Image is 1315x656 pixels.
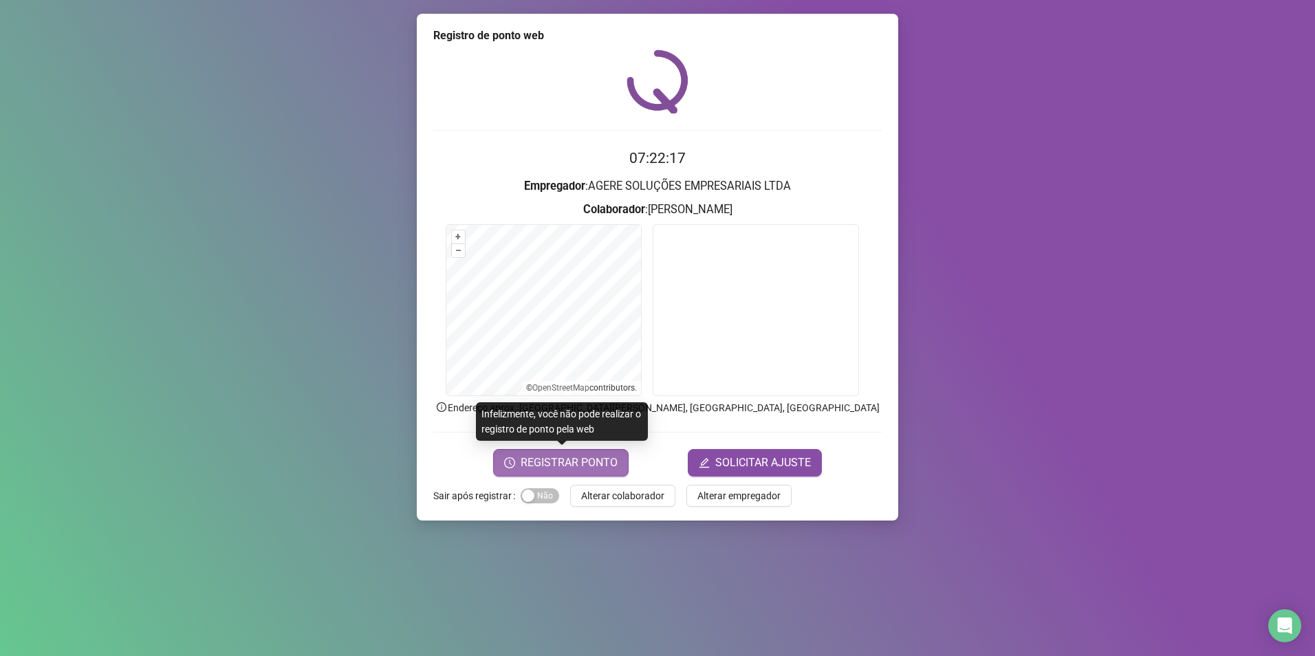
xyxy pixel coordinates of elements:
[433,400,882,415] p: Endereço aprox. : [GEOGRAPHIC_DATA][PERSON_NAME], [GEOGRAPHIC_DATA], [GEOGRAPHIC_DATA]
[699,457,710,468] span: edit
[715,455,811,471] span: SOLICITAR AJUSTE
[433,28,882,44] div: Registro de ponto web
[493,449,629,477] button: REGISTRAR PONTO
[504,457,515,468] span: clock-circle
[526,383,637,393] li: © contributors.
[583,203,645,216] strong: Colaborador
[433,485,521,507] label: Sair após registrar
[570,485,675,507] button: Alterar colaborador
[433,201,882,219] h3: : [PERSON_NAME]
[452,244,465,257] button: –
[688,449,822,477] button: editSOLICITAR AJUSTE
[476,402,648,441] div: Infelizmente, você não pode realizar o registro de ponto pela web
[433,177,882,195] h3: : AGERE SOLUÇÕES EMPRESARIAIS LTDA
[686,485,792,507] button: Alterar empregador
[629,150,686,166] time: 07:22:17
[532,383,589,393] a: OpenStreetMap
[524,179,585,193] strong: Empregador
[581,488,664,503] span: Alterar colaborador
[435,401,448,413] span: info-circle
[521,455,618,471] span: REGISTRAR PONTO
[452,230,465,243] button: +
[627,50,688,113] img: QRPoint
[1268,609,1301,642] div: Open Intercom Messenger
[697,488,781,503] span: Alterar empregador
